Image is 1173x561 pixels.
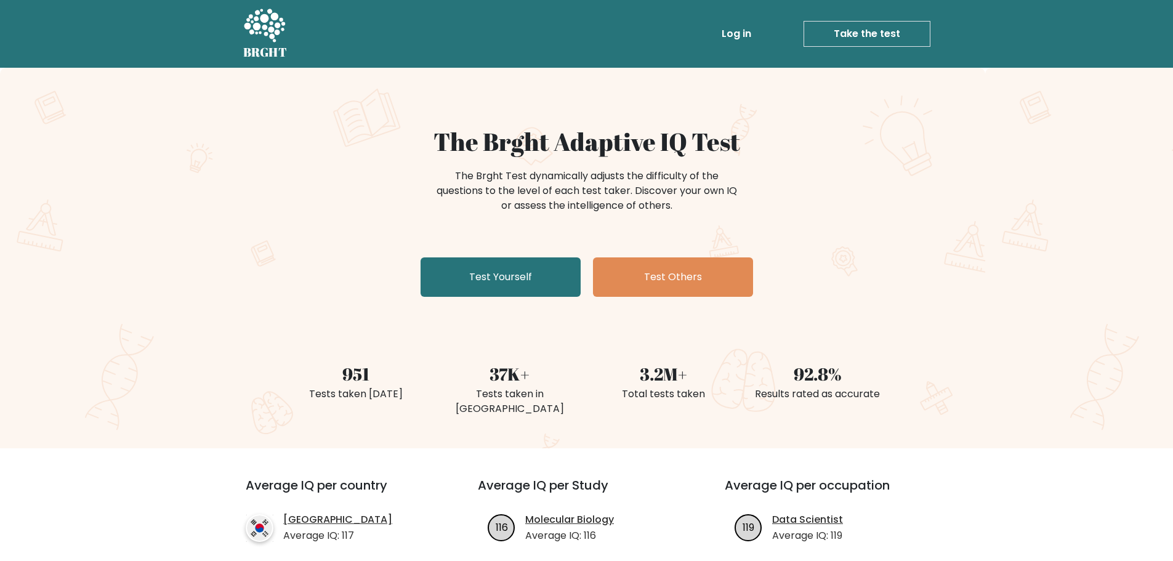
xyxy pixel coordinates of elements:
[593,257,753,297] a: Test Others
[594,361,733,387] div: 3.2M+
[725,478,942,507] h3: Average IQ per occupation
[748,361,887,387] div: 92.8%
[496,520,508,534] text: 116
[525,528,614,543] p: Average IQ: 116
[283,528,392,543] p: Average IQ: 117
[421,257,581,297] a: Test Yourself
[717,22,756,46] a: Log in
[772,528,843,543] p: Average IQ: 119
[243,5,288,63] a: BRGHT
[594,387,733,402] div: Total tests taken
[440,361,579,387] div: 37K+
[804,21,930,47] a: Take the test
[525,512,614,527] a: Molecular Biology
[748,387,887,402] div: Results rated as accurate
[283,512,392,527] a: [GEOGRAPHIC_DATA]
[286,387,425,402] div: Tests taken [DATE]
[243,45,288,60] h5: BRGHT
[440,387,579,416] div: Tests taken in [GEOGRAPHIC_DATA]
[433,169,741,213] div: The Brght Test dynamically adjusts the difficulty of the questions to the level of each test take...
[246,478,433,507] h3: Average IQ per country
[246,514,273,542] img: country
[772,512,843,527] a: Data Scientist
[286,127,887,156] h1: The Brght Adaptive IQ Test
[286,361,425,387] div: 951
[743,520,754,534] text: 119
[478,478,695,507] h3: Average IQ per Study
